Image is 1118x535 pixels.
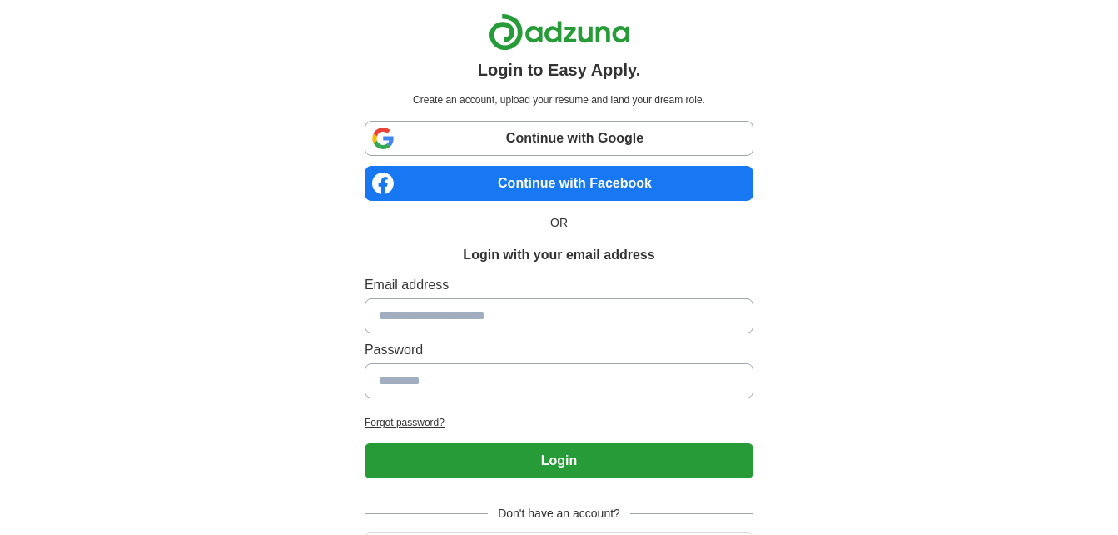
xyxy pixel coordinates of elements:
[478,57,641,82] h1: Login to Easy Apply.
[365,166,753,201] a: Continue with Facebook
[365,415,753,430] a: Forgot password?
[540,214,578,232] span: OR
[365,121,753,156] a: Continue with Google
[489,13,630,51] img: Adzuna logo
[365,340,753,360] label: Password
[365,275,753,295] label: Email address
[368,92,750,107] p: Create an account, upload your resume and land your dream role.
[488,505,630,522] span: Don't have an account?
[463,245,654,265] h1: Login with your email address
[365,443,753,478] button: Login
